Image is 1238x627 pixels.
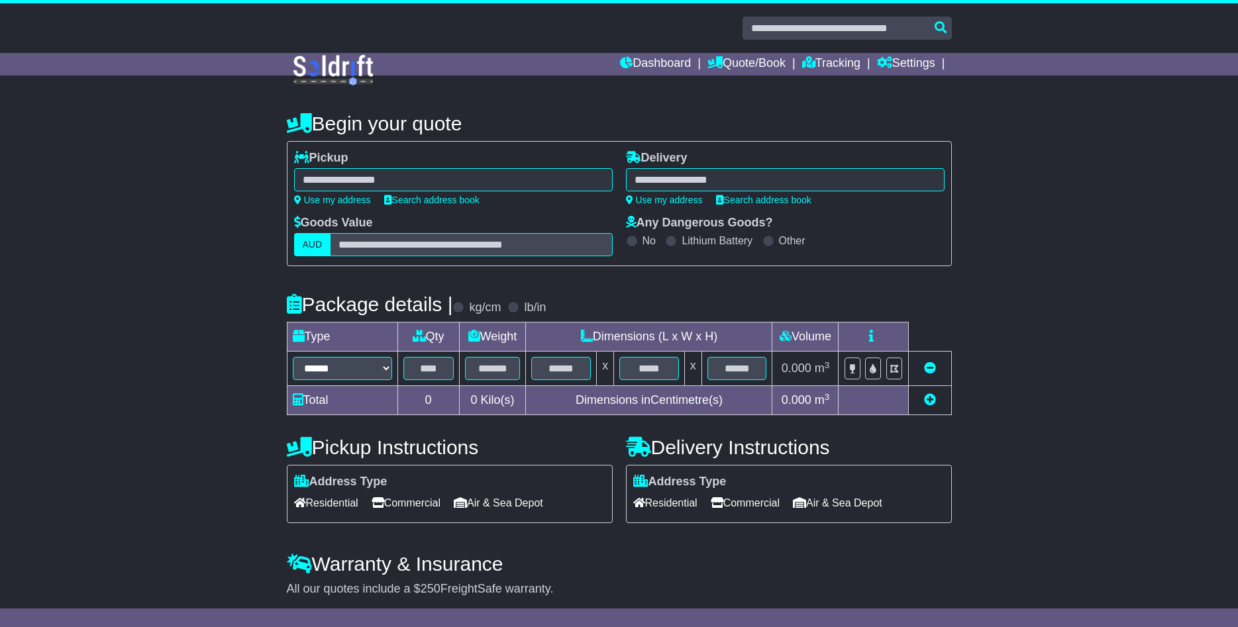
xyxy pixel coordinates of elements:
[684,352,701,386] td: x
[294,151,348,166] label: Pickup
[459,322,526,352] td: Weight
[782,362,811,375] span: 0.000
[643,234,656,247] label: No
[287,322,397,352] td: Type
[626,151,688,166] label: Delivery
[825,360,830,370] sup: 3
[711,493,780,513] span: Commercial
[633,475,727,489] label: Address Type
[924,393,936,407] a: Add new item
[707,53,786,75] a: Quote/Book
[793,493,882,513] span: Air & Sea Depot
[877,53,935,75] a: Settings
[294,475,387,489] label: Address Type
[397,386,459,415] td: 0
[782,393,811,407] span: 0.000
[287,386,397,415] td: Total
[287,436,613,458] h4: Pickup Instructions
[287,293,453,315] h4: Package details |
[294,216,373,230] label: Goods Value
[716,195,811,205] a: Search address book
[802,53,860,75] a: Tracking
[825,392,830,402] sup: 3
[421,582,440,595] span: 250
[815,393,830,407] span: m
[626,436,952,458] h4: Delivery Instructions
[626,195,703,205] a: Use my address
[294,233,331,256] label: AUD
[524,301,546,315] label: lb/in
[682,234,752,247] label: Lithium Battery
[597,352,614,386] td: x
[633,493,697,513] span: Residential
[772,322,839,352] td: Volume
[620,53,691,75] a: Dashboard
[384,195,480,205] a: Search address book
[397,322,459,352] td: Qty
[287,113,952,134] h4: Begin your quote
[779,234,805,247] label: Other
[470,393,477,407] span: 0
[287,582,952,597] div: All our quotes include a $ FreightSafe warranty.
[626,216,773,230] label: Any Dangerous Goods?
[459,386,526,415] td: Kilo(s)
[815,362,830,375] span: m
[294,493,358,513] span: Residential
[454,493,543,513] span: Air & Sea Depot
[526,386,772,415] td: Dimensions in Centimetre(s)
[287,553,952,575] h4: Warranty & Insurance
[469,301,501,315] label: kg/cm
[924,362,936,375] a: Remove this item
[294,195,371,205] a: Use my address
[372,493,440,513] span: Commercial
[526,322,772,352] td: Dimensions (L x W x H)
